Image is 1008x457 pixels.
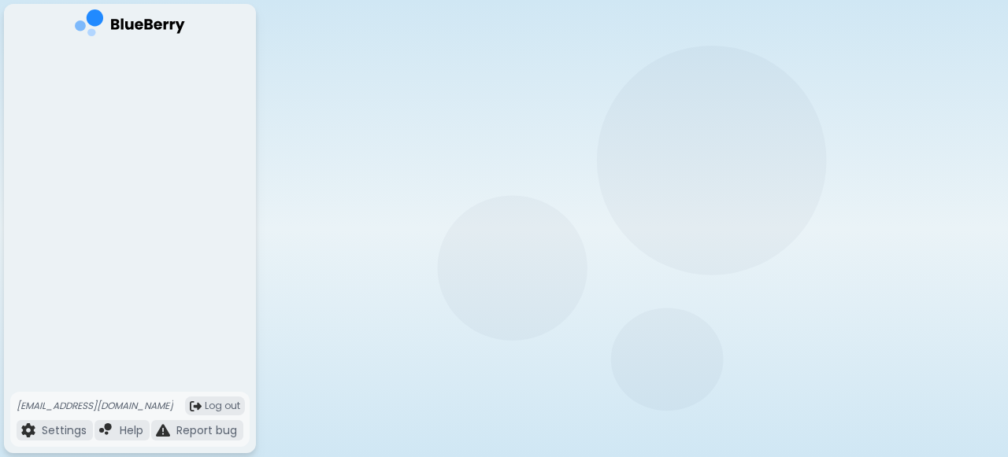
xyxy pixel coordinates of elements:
[120,423,143,437] p: Help
[205,400,240,412] span: Log out
[99,423,113,437] img: file icon
[190,400,202,412] img: logout
[17,400,173,412] p: [EMAIL_ADDRESS][DOMAIN_NAME]
[21,423,35,437] img: file icon
[75,9,185,42] img: company logo
[156,423,170,437] img: file icon
[42,423,87,437] p: Settings
[176,423,237,437] p: Report bug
